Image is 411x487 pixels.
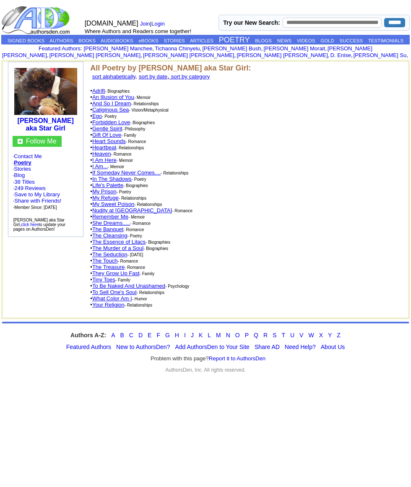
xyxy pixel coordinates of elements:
a: Z [337,332,341,339]
font: • [90,214,128,220]
a: Login [151,21,165,27]
font: • [90,88,105,94]
font: - Memoir [128,215,145,219]
a: sort alphabetically [92,73,135,80]
a: The Touch [92,258,117,264]
font: • [90,144,116,151]
a: POETRY [219,36,250,44]
a: sort by category [169,73,210,80]
a: I Am Here [92,157,117,163]
a: O [235,332,240,339]
font: • [90,220,130,226]
font: sort by category [171,73,210,80]
a: R [263,332,268,339]
a: Blog [14,172,25,178]
a: Q [254,332,258,339]
a: B [120,332,124,339]
a: S [273,332,276,339]
font: i [201,47,202,51]
a: Featured Authors [66,344,111,350]
strong: Authors A-Z: [70,332,106,339]
font: - Humor [132,297,147,301]
a: To Be Naked And Unashamed [92,283,165,289]
font: • [90,182,123,188]
font: · · [13,179,62,210]
a: 249 Reviews [14,185,45,191]
font: • [90,207,172,214]
font: - Memoir [134,95,151,100]
font: • [90,157,116,163]
font: • [90,195,118,201]
a: The Murder of a Soul [92,245,143,251]
font: - Romance [123,227,144,232]
div: AuthorsDen, Inc. All rights reserved. [2,367,409,373]
font: - Biographies [146,240,170,245]
font: • [90,295,132,302]
a: She Dreams..... [92,220,130,226]
font: Where Authors and Readers come together! [85,28,191,34]
a: Y [328,332,332,339]
font: , , , , , , , , , , [2,45,409,58]
img: logo_ad.gif [1,5,72,35]
a: W [308,332,314,339]
font: - Poetry [127,234,142,238]
a: G [165,332,170,339]
font: • [90,94,134,100]
a: I Am... [92,163,108,169]
img: 13700.jpg [14,68,77,115]
a: T [281,332,285,339]
a: X [319,332,323,339]
a: They Grow Up Fast [92,270,140,276]
font: - Family [121,133,136,138]
font: | [140,21,168,27]
font: - Memoir [117,158,133,163]
a: Heartbeat [92,144,116,151]
font: - Relationships [134,202,162,207]
a: TESTIMONIALS [368,38,403,43]
a: Forbidden Love [92,119,130,125]
font: · · · · [13,153,79,211]
a: [PERSON_NAME] Su [354,52,406,58]
font: Problem with this page? [151,355,265,362]
a: H [175,332,179,339]
font: - Relationships [161,171,188,175]
a: In The Shadows [92,176,132,182]
font: • [90,107,129,113]
font: • [90,270,139,276]
font: i [408,53,409,58]
a: VIDEOS [297,38,315,43]
a: AUDIOBOOKS [101,38,133,43]
font: • [90,125,122,132]
a: An Illusion of You [92,94,134,100]
font: - Family [140,271,155,276]
a: L [208,332,211,339]
a: sort by date [139,73,167,80]
a: Report it to AuthorsDen [209,355,265,362]
a: Need Help? [285,344,316,350]
img: gc.jpg [18,139,23,144]
font: • [90,151,111,157]
a: Caliginous Sea [92,107,129,113]
a: The Cleansing [92,232,127,239]
label: Try our New Search: [223,19,280,26]
a: The Essence of Lilacs [92,239,146,245]
font: • [90,226,123,232]
a: About Us [321,344,345,350]
a: Your Religion [92,302,125,308]
a: Poetry [14,159,31,166]
font: • [90,251,127,258]
a: F [156,332,160,339]
a: Contact Me [14,153,42,159]
a: Gift Of Love [92,132,121,138]
a: Stories [14,166,31,172]
font: - Psychology [165,284,189,289]
font: • [90,119,130,125]
a: Follow Me [26,138,57,145]
font: • [90,169,161,176]
b: [PERSON_NAME] aka Star Girl [18,117,74,132]
a: And So I Dream [92,100,131,107]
